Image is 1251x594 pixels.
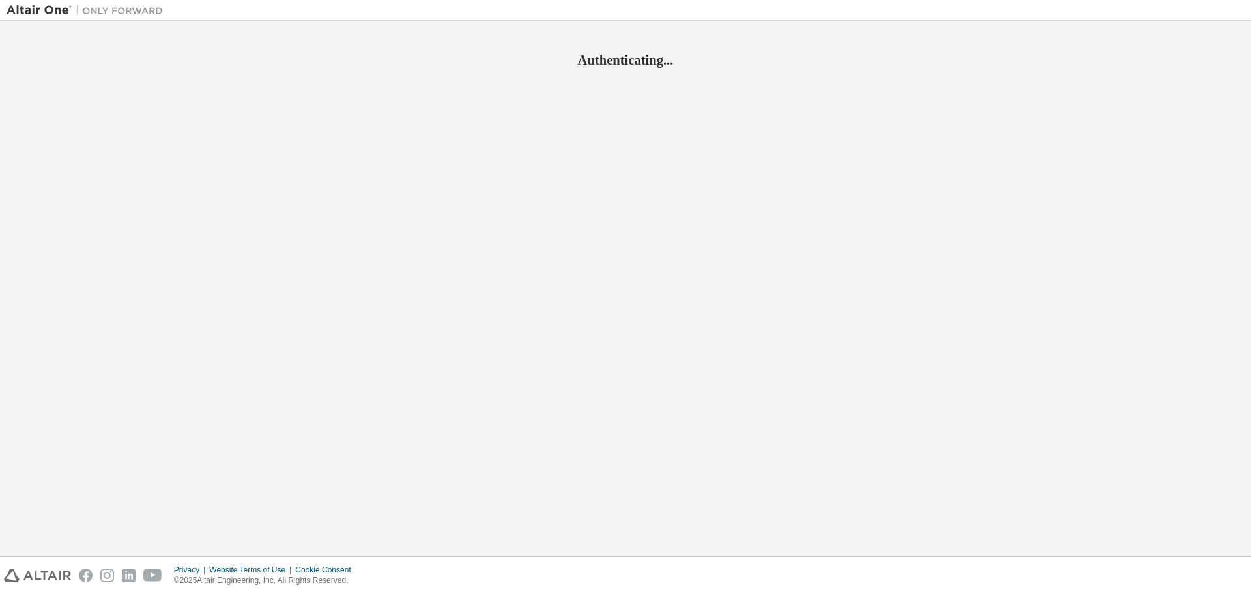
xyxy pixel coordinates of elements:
p: © 2025 Altair Engineering, Inc. All Rights Reserved. [174,575,359,586]
div: Website Terms of Use [209,565,295,575]
img: youtube.svg [143,569,162,582]
img: altair_logo.svg [4,569,71,582]
div: Privacy [174,565,209,575]
img: facebook.svg [79,569,93,582]
img: Altair One [7,4,169,17]
div: Cookie Consent [295,565,358,575]
img: instagram.svg [100,569,114,582]
h2: Authenticating... [7,52,1244,68]
img: linkedin.svg [122,569,136,582]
